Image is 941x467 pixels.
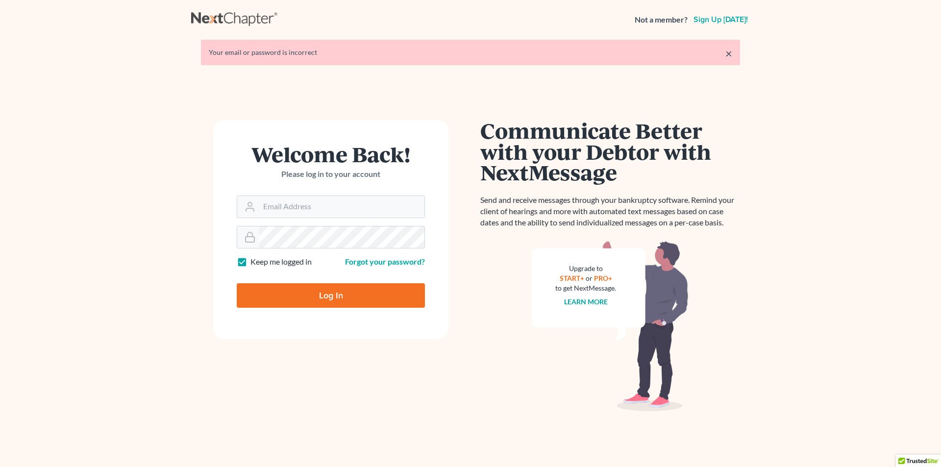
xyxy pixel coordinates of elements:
[725,48,732,59] a: ×
[237,283,425,308] input: Log In
[594,274,612,282] a: PRO+
[532,240,689,412] img: nextmessage_bg-59042aed3d76b12b5cd301f8e5b87938c9018125f34e5fa2b7a6b67550977c72.svg
[237,144,425,165] h1: Welcome Back!
[345,257,425,266] a: Forgot your password?
[259,196,424,218] input: Email Address
[564,297,608,306] a: Learn more
[555,283,616,293] div: to get NextMessage.
[555,264,616,273] div: Upgrade to
[560,274,584,282] a: START+
[480,195,740,228] p: Send and receive messages through your bankruptcy software. Remind your client of hearings and mo...
[635,14,688,25] strong: Not a member?
[237,169,425,180] p: Please log in to your account
[209,48,732,57] div: Your email or password is incorrect
[586,274,593,282] span: or
[250,256,312,268] label: Keep me logged in
[692,16,750,24] a: Sign up [DATE]!
[480,120,740,183] h1: Communicate Better with your Debtor with NextMessage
